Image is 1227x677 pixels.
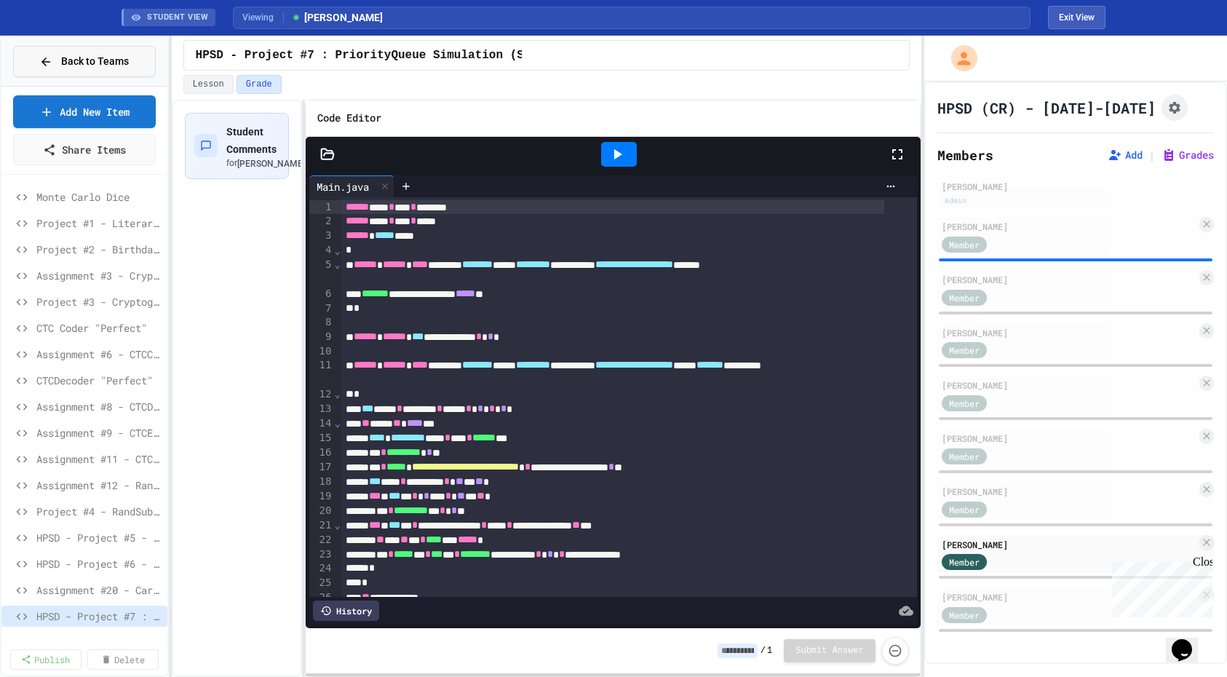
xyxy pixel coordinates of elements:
[949,503,980,516] span: Member
[36,504,162,519] span: Project #4 - RandSubCipherEncodeDecode (v.2)
[309,402,333,416] div: 13
[36,609,162,624] span: HPSD - Project #7 : PriorityQueue Simulation (Spring 2025)
[949,344,980,357] span: Member
[36,242,162,257] span: Project #2 - Birthday Party Project
[309,460,333,475] div: 17
[333,258,341,270] span: Fold line
[1162,148,1214,162] button: Grades
[949,450,980,463] span: Member
[795,645,864,657] span: Submit Answer
[317,109,381,127] h6: Code Editor
[936,41,981,75] div: My Account
[309,175,394,197] div: Main.java
[949,291,980,304] span: Member
[949,555,980,569] span: Member
[237,159,305,169] span: [PERSON_NAME]
[309,330,333,344] div: 9
[1166,619,1212,662] iframe: chat widget
[36,215,162,231] span: Project #1 - Literary Sample Analysis
[313,601,379,621] div: History
[309,446,333,460] div: 16
[309,258,333,287] div: 5
[61,54,129,69] span: Back to Teams
[309,200,333,215] div: 1
[942,485,1196,498] div: [PERSON_NAME]
[36,189,162,205] span: Monte Carlo Dice
[942,180,1210,193] div: [PERSON_NAME]
[13,95,156,128] a: Add New Item
[309,243,333,258] div: 4
[36,294,162,309] span: Project #3 - Cryptography - Coder+Decoder
[226,126,277,155] span: Student Comments
[1048,6,1105,29] button: Exit student view
[761,645,766,657] span: /
[36,530,162,545] span: HPSD - Project #5 - SLL,DLL,CLL
[36,582,162,598] span: Assignment #20 - Card Game
[942,590,1196,603] div: [PERSON_NAME]
[36,373,162,388] span: CTCDecoder "Perfect"
[309,229,333,243] div: 3
[942,220,1196,233] div: [PERSON_NAME]
[942,538,1196,551] div: [PERSON_NAME]
[1148,146,1156,164] span: |
[309,301,333,316] div: 7
[942,379,1196,392] div: [PERSON_NAME]
[309,416,333,431] div: 14
[10,649,82,670] a: Publish
[309,287,333,301] div: 6
[309,489,333,504] div: 19
[36,268,162,283] span: Assignment #3 - Cryptography - Coder
[36,556,162,571] span: HPSD - Project #6 - Deck Of Cards (as a stack)
[942,273,1196,286] div: [PERSON_NAME]
[309,358,333,387] div: 11
[87,649,159,670] a: Delete
[242,11,284,24] span: Viewing
[196,47,601,64] span: HPSD - Project #7 : PriorityQueue Simulation (Spring 2025)
[333,591,341,603] span: Fold line
[13,134,156,165] a: Share Items
[949,609,980,622] span: Member
[309,387,333,402] div: 12
[309,475,333,489] div: 18
[309,431,333,446] div: 15
[309,315,333,330] div: 8
[942,326,1196,339] div: [PERSON_NAME]
[1106,555,1212,617] iframe: chat widget
[333,417,341,429] span: Fold line
[36,425,162,440] span: Assignment #9 - CTCEncodeDecode
[949,397,980,410] span: Member
[309,547,333,562] div: 23
[36,478,162,493] span: Assignment #12 - RandSubCipherEncodeDecode (v.1)
[333,519,341,531] span: Fold line
[291,10,383,25] span: [PERSON_NAME]
[937,145,993,165] h2: Members
[183,75,234,94] button: Lesson
[36,399,162,414] span: Assignment #8 - CTCDecoder A,B,C
[1162,95,1188,121] button: Assignment Settings
[36,347,162,362] span: Assignment #6 - CTCCoders #1, #2, and #3
[309,561,333,576] div: 24
[784,639,875,662] button: Submit Answer
[942,194,969,207] div: Admin
[36,635,148,650] span: HPSD Day #1 - Cryptography Practical
[309,504,333,518] div: 20
[881,637,909,665] button: Force resubmission of student's answer (Admin only)
[937,98,1156,118] h1: HPSD (CR) - [DATE]-[DATE]
[309,179,376,194] div: Main.java
[942,432,1196,445] div: [PERSON_NAME]
[237,75,282,94] button: Grade
[309,214,333,229] div: 2
[36,451,162,467] span: Assignment #11 - CTC Final Version
[309,518,333,533] div: 21
[309,533,333,547] div: 22
[36,320,162,336] span: CTC Coder "Perfect"
[1108,148,1143,162] button: Add
[6,6,100,92] div: Chat with us now!Close
[767,645,772,657] span: 1
[333,245,341,256] span: Fold line
[949,238,980,251] span: Member
[309,576,333,590] div: 25
[309,344,333,359] div: 10
[333,388,341,400] span: Fold line
[13,46,156,77] button: Back to Teams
